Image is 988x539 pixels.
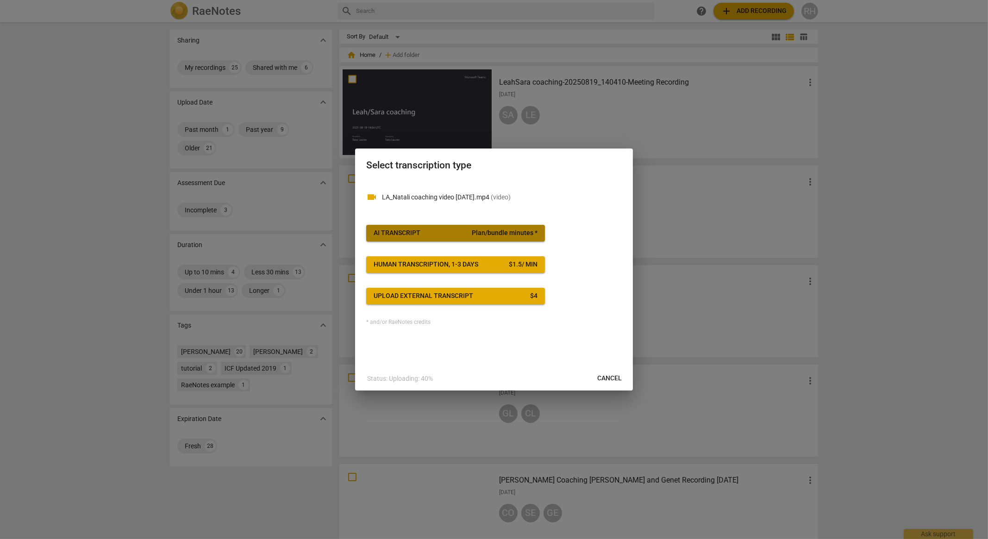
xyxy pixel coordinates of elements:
div: $ 4 [530,291,538,301]
button: Human transcription, 1-3 days$1.5/ min [366,256,545,273]
button: AI TranscriptPlan/bundle minutes * [366,225,545,242]
button: Cancel [590,370,629,387]
div: $ 1.5 / min [509,260,538,269]
span: videocam [366,192,377,203]
span: ( video ) [491,193,511,201]
button: Upload external transcript$4 [366,288,545,304]
div: * and/or RaeNotes credits [366,319,622,326]
div: Upload external transcript [374,291,473,301]
span: Cancel [597,374,622,383]
div: Human transcription, 1-3 days [374,260,478,269]
span: Plan/bundle minutes * [472,229,538,238]
p: Status: Uploading: 40% [367,374,433,384]
h2: Select transcription type [366,160,622,171]
p: LA_Natali coaching video 09.07.25.mp4(video) [382,192,622,202]
div: AI Transcript [374,229,420,238]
